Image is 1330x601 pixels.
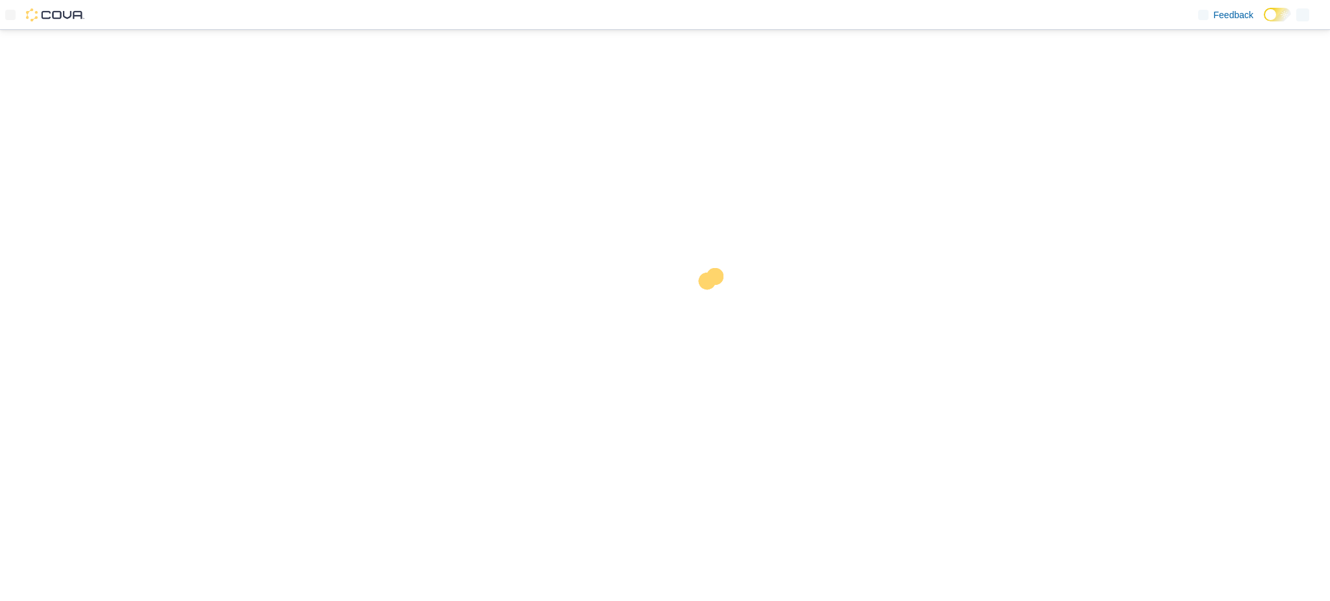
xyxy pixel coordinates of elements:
input: Dark Mode [1264,8,1291,21]
img: cova-loader [665,258,762,356]
a: Feedback [1193,2,1259,28]
span: Feedback [1214,8,1253,21]
img: Cova [26,8,84,21]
